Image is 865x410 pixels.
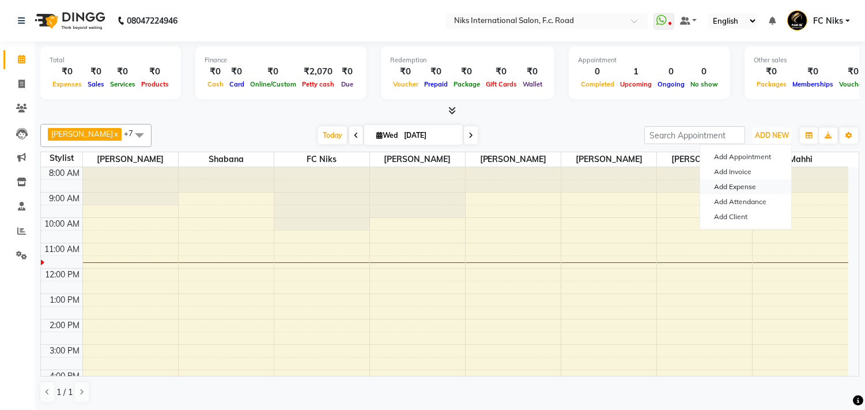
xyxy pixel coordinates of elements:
[50,80,85,88] span: Expenses
[43,218,82,230] div: 10:00 AM
[813,15,843,27] span: FC Niks
[700,209,791,224] a: Add Client
[107,80,138,88] span: Services
[520,80,545,88] span: Wallet
[127,5,177,37] b: 08047224946
[700,164,791,179] a: Add Invoice
[657,152,752,167] span: [PERSON_NAME]
[754,65,790,78] div: ₹0
[56,386,73,398] span: 1 / 1
[48,345,82,357] div: 3:00 PM
[688,65,721,78] div: 0
[655,65,688,78] div: 0
[338,80,356,88] span: Due
[451,80,483,88] span: Package
[370,152,465,167] span: [PERSON_NAME]
[578,65,617,78] div: 0
[43,269,82,281] div: 12:00 PM
[43,243,82,255] div: 11:00 AM
[617,80,655,88] span: Upcoming
[421,80,451,88] span: Prepaid
[51,129,113,138] span: [PERSON_NAME]
[226,80,247,88] span: Card
[390,55,545,65] div: Redemption
[337,65,357,78] div: ₹0
[520,65,545,78] div: ₹0
[226,65,247,78] div: ₹0
[483,65,520,78] div: ₹0
[48,294,82,306] div: 1:00 PM
[299,65,337,78] div: ₹2,070
[752,127,792,144] button: ADD NEW
[451,65,483,78] div: ₹0
[205,65,226,78] div: ₹0
[561,152,656,167] span: [PERSON_NAME]
[700,179,791,194] a: Add Expense
[466,152,561,167] span: [PERSON_NAME]
[247,65,299,78] div: ₹0
[205,55,357,65] div: Finance
[138,65,172,78] div: ₹0
[48,319,82,332] div: 2:00 PM
[578,80,617,88] span: Completed
[617,65,655,78] div: 1
[753,152,848,167] span: Mahhi
[755,131,789,140] span: ADD NEW
[124,129,142,138] span: +7
[390,80,421,88] span: Voucher
[421,65,451,78] div: ₹0
[205,80,226,88] span: Cash
[790,65,836,78] div: ₹0
[247,80,299,88] span: Online/Custom
[138,80,172,88] span: Products
[299,80,337,88] span: Petty cash
[578,55,721,65] div: Appointment
[483,80,520,88] span: Gift Cards
[700,194,791,209] a: Add Attendance
[179,152,274,167] span: Shabana
[401,127,458,144] input: 2025-09-03
[390,65,421,78] div: ₹0
[700,149,791,164] button: Add Appointment
[644,126,745,144] input: Search Appointment
[318,126,347,144] span: Today
[29,5,108,37] img: logo
[47,193,82,205] div: 9:00 AM
[41,152,82,164] div: Stylist
[787,10,807,31] img: FC Niks
[688,80,721,88] span: No show
[50,65,85,78] div: ₹0
[47,167,82,179] div: 8:00 AM
[113,129,118,138] a: x
[373,131,401,140] span: Wed
[50,55,172,65] div: Total
[274,152,369,167] span: FC Niks
[83,152,178,167] span: [PERSON_NAME]
[655,80,688,88] span: Ongoing
[790,80,836,88] span: Memberships
[85,80,107,88] span: Sales
[85,65,107,78] div: ₹0
[48,370,82,382] div: 4:00 PM
[754,80,790,88] span: Packages
[107,65,138,78] div: ₹0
